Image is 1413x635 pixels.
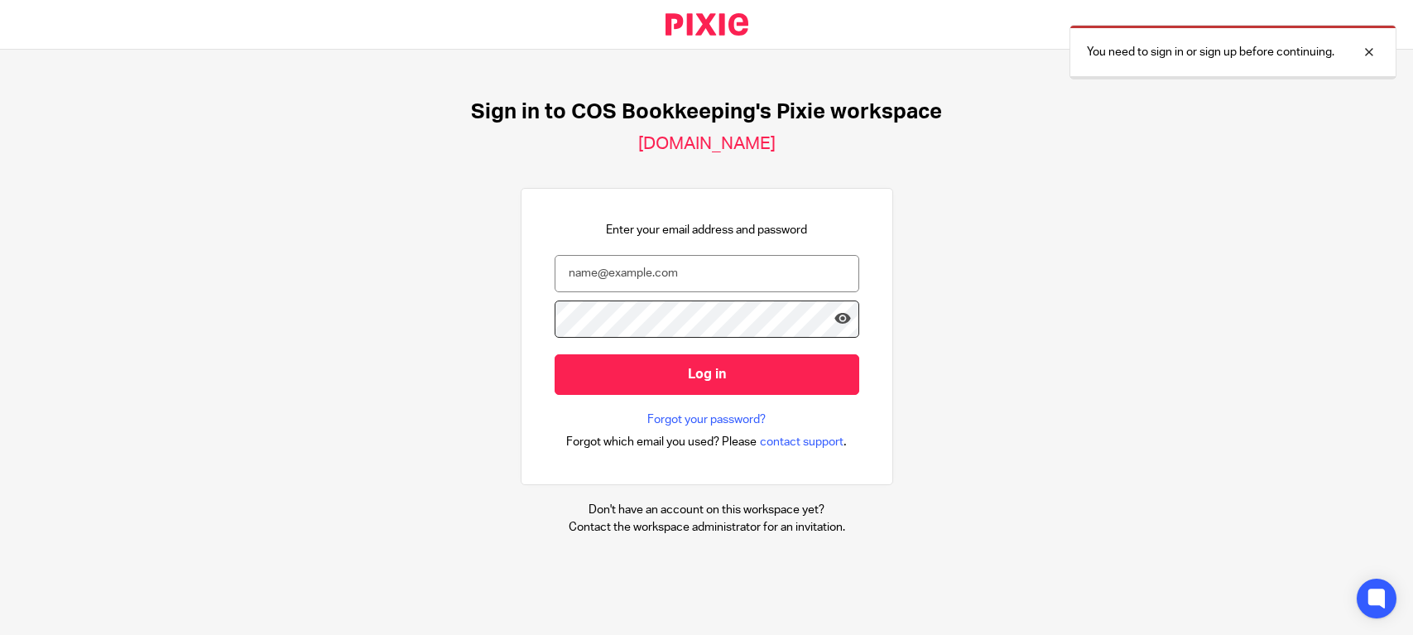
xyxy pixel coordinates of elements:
p: Don't have an account on this workspace yet? [569,502,845,518]
p: Contact the workspace administrator for an invitation. [569,519,845,536]
span: Forgot which email you used? Please [566,434,757,450]
h1: Sign in to COS Bookkeeping's Pixie workspace [471,99,942,125]
p: Enter your email address and password [606,222,807,238]
span: contact support [760,434,843,450]
input: name@example.com [555,255,859,292]
p: You need to sign in or sign up before continuing. [1087,44,1334,60]
input: Log in [555,354,859,395]
a: Forgot your password? [647,411,766,428]
div: . [566,432,847,451]
h2: [DOMAIN_NAME] [638,133,776,155]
